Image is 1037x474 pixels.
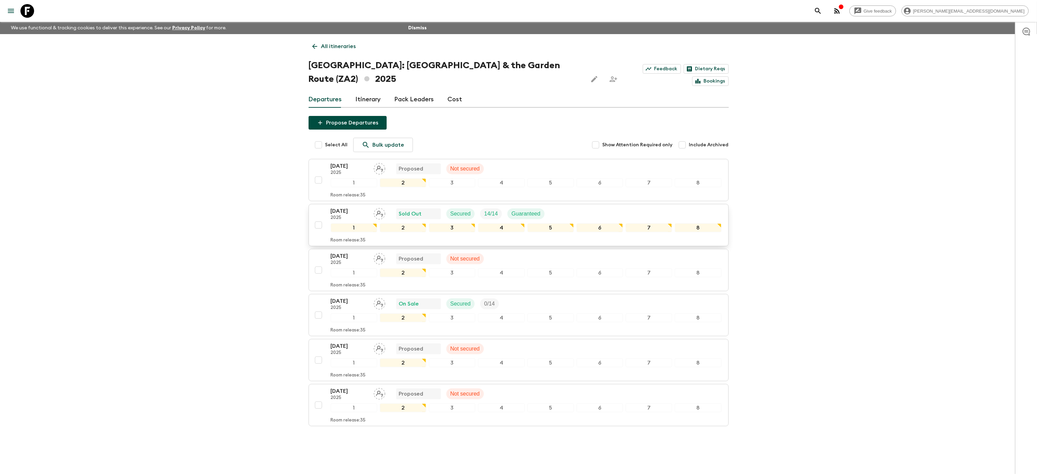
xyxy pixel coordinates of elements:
[309,204,729,246] button: [DATE]2025Assign pack leaderSold OutSecuredTrip FillGuaranteed12345678Room release:35
[528,178,574,187] div: 5
[429,313,475,322] div: 3
[675,358,721,367] div: 8
[446,253,484,264] div: Not secured
[380,178,426,187] div: 2
[626,403,672,412] div: 7
[374,390,385,396] span: Assign pack leader
[374,210,385,216] span: Assign pack leader
[331,260,368,266] p: 2025
[450,345,480,353] p: Not secured
[478,358,524,367] div: 4
[450,390,480,398] p: Not secured
[528,403,574,412] div: 5
[450,210,471,218] p: Secured
[380,313,426,322] div: 2
[478,223,524,232] div: 4
[309,40,360,53] a: All itineraries
[399,390,424,398] p: Proposed
[309,384,729,426] button: [DATE]2025Assign pack leaderProposedNot secured12345678Room release:35
[446,298,475,309] div: Secured
[577,178,623,187] div: 6
[331,170,368,176] p: 2025
[480,208,502,219] div: Trip Fill
[331,207,368,215] p: [DATE]
[446,343,484,354] div: Not secured
[374,345,385,351] span: Assign pack leader
[450,165,480,173] p: Not secured
[626,358,672,367] div: 7
[588,72,601,86] button: Edit this itinerary
[480,298,499,309] div: Trip Fill
[331,223,377,232] div: 1
[380,358,426,367] div: 2
[309,116,387,130] button: Propose Departures
[331,403,377,412] div: 1
[331,328,366,333] p: Room release: 35
[429,223,475,232] div: 3
[450,300,471,308] p: Secured
[626,268,672,277] div: 7
[429,358,475,367] div: 3
[528,223,574,232] div: 5
[577,223,623,232] div: 6
[380,223,426,232] div: 2
[577,313,623,322] div: 6
[675,223,721,232] div: 8
[331,268,377,277] div: 1
[577,358,623,367] div: 6
[399,300,419,308] p: On Sale
[429,268,475,277] div: 3
[373,141,404,149] p: Bulk update
[309,159,729,201] button: [DATE]2025Assign pack leaderProposedNot secured12345678Room release:35
[172,26,205,30] a: Privacy Policy
[321,42,356,50] p: All itineraries
[8,22,229,34] p: We use functional & tracking cookies to deliver this experience. See our for more.
[675,268,721,277] div: 8
[446,208,475,219] div: Secured
[399,210,422,218] p: Sold Out
[309,91,342,108] a: Departures
[380,268,426,277] div: 2
[577,403,623,412] div: 6
[484,210,498,218] p: 14 / 14
[406,23,428,33] button: Dismiss
[603,142,673,148] span: Show Attention Required only
[643,64,681,74] a: Feedback
[429,178,475,187] div: 3
[331,387,368,395] p: [DATE]
[395,91,434,108] a: Pack Leaders
[684,64,729,74] a: Dietary Reqs
[446,163,484,174] div: Not secured
[374,165,385,171] span: Assign pack leader
[692,76,729,86] a: Bookings
[528,358,574,367] div: 5
[512,210,540,218] p: Guaranteed
[374,300,385,306] span: Assign pack leader
[450,255,480,263] p: Not secured
[331,178,377,187] div: 1
[374,255,385,261] span: Assign pack leader
[331,252,368,260] p: [DATE]
[356,91,381,108] a: Itinerary
[429,403,475,412] div: 3
[325,142,348,148] span: Select All
[380,403,426,412] div: 2
[331,373,366,378] p: Room release: 35
[528,313,574,322] div: 5
[309,294,729,336] button: [DATE]2025Assign pack leaderOn SaleSecuredTrip Fill12345678Room release:35
[909,9,1028,14] span: [PERSON_NAME][EMAIL_ADDRESS][DOMAIN_NAME]
[331,283,366,288] p: Room release: 35
[448,91,462,108] a: Cost
[689,142,729,148] span: Include Archived
[309,339,729,381] button: [DATE]2025Assign pack leaderProposedNot secured12345678Room release:35
[484,300,495,308] p: 0 / 14
[811,4,825,18] button: search adventures
[309,59,582,86] h1: [GEOGRAPHIC_DATA]: [GEOGRAPHIC_DATA] & the Garden Route (ZA2) 2025
[902,5,1029,16] div: [PERSON_NAME][EMAIL_ADDRESS][DOMAIN_NAME]
[331,162,368,170] p: [DATE]
[399,165,424,173] p: Proposed
[478,268,524,277] div: 4
[331,418,366,423] p: Room release: 35
[626,223,672,232] div: 7
[353,138,413,152] a: Bulk update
